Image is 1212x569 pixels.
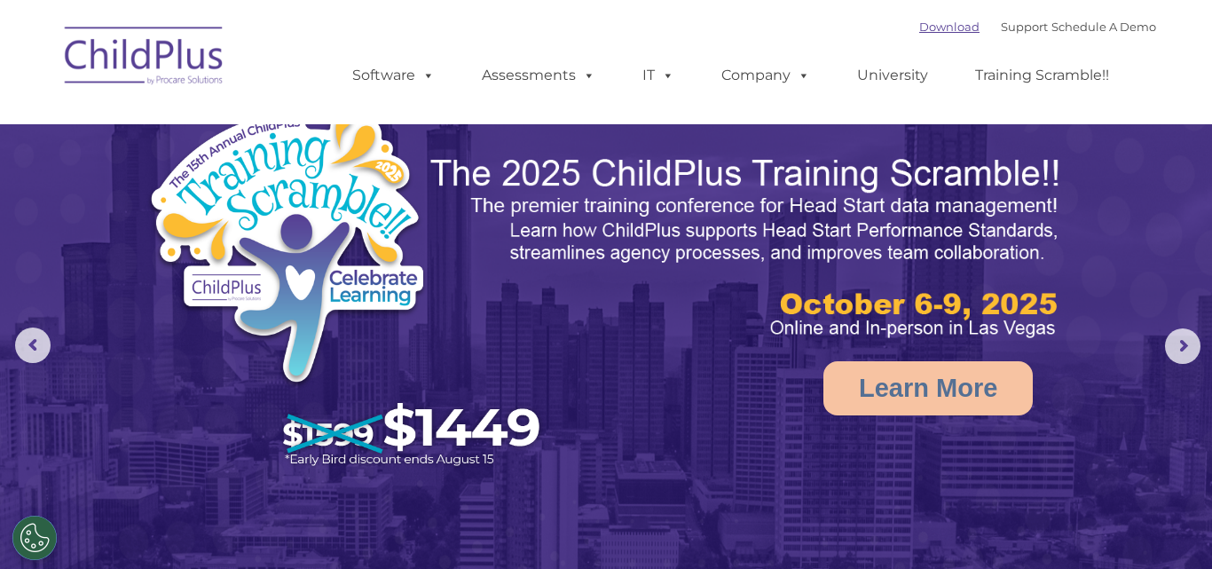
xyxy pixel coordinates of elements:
[625,58,692,93] a: IT
[919,20,1156,34] font: |
[704,58,828,93] a: Company
[823,361,1033,415] a: Learn More
[957,58,1127,93] a: Training Scramble!!
[334,58,453,93] a: Software
[247,190,322,203] span: Phone number
[1001,20,1048,34] a: Support
[247,117,301,130] span: Last name
[839,58,946,93] a: University
[1051,20,1156,34] a: Schedule A Demo
[464,58,613,93] a: Assessments
[919,20,980,34] a: Download
[12,516,57,560] button: Cookies Settings
[56,14,233,103] img: ChildPlus by Procare Solutions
